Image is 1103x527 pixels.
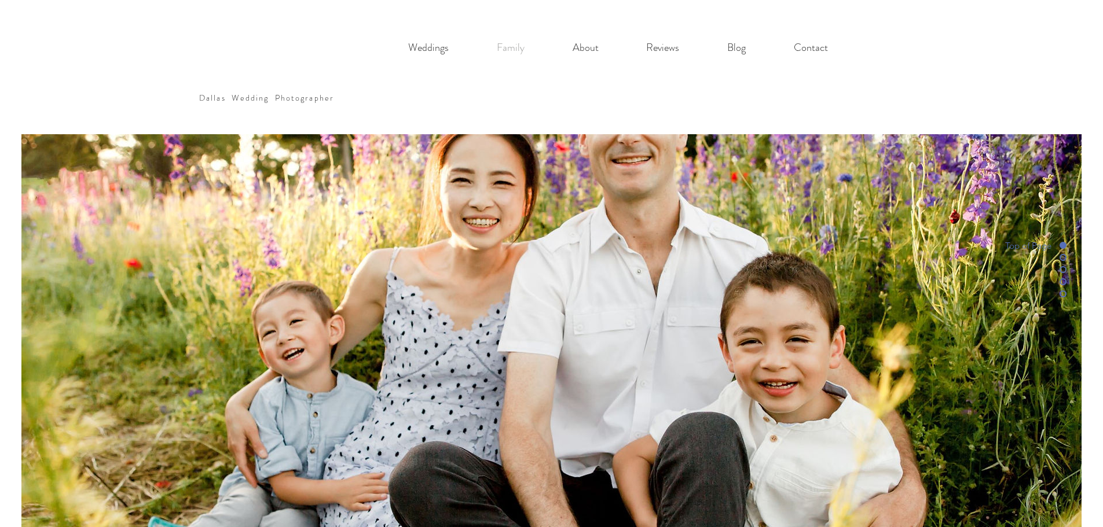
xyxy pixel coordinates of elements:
[567,36,604,60] p: About
[199,92,334,104] a: Dallas Wedding Photographer
[770,36,852,60] a: Contact
[1005,240,1060,251] span: Top of Page
[703,36,770,60] a: Blog
[622,36,703,60] a: Reviews
[894,239,1067,288] nav: Page
[384,36,852,60] nav: Site
[721,36,752,60] p: Blog
[788,36,834,60] p: Contact
[549,36,622,60] a: About
[491,36,530,60] p: Family
[640,36,685,60] p: Reviews
[894,239,1067,252] a: Top of Page
[473,36,549,60] a: Family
